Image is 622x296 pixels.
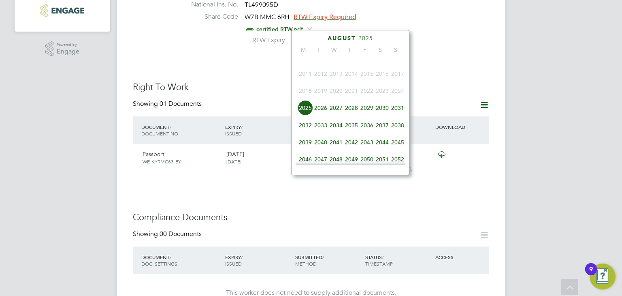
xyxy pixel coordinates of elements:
span: 2039 [298,135,313,150]
span: 2044 [375,135,390,150]
span: / [241,254,243,260]
span: METHOD [295,260,317,267]
span: RTW Expiry Required [294,13,356,21]
span: 2020 [328,83,344,99]
a: Powered byEngage [45,41,80,57]
span: 2023 [375,83,390,99]
span: 2015 [359,66,375,82]
span: 2049 [344,152,359,167]
span: 00 Documents [160,230,202,238]
span: DOC. SETTINGS [141,260,177,267]
span: 2016 [375,66,390,82]
span: 2041 [328,135,344,150]
span: [DATE] [226,158,241,165]
span: / [382,254,383,260]
span: 2021 [344,83,359,99]
span: 2014 [344,66,359,82]
span: Powered by [57,41,79,48]
span: ISSUED [225,130,242,137]
span: 2032 [298,118,313,133]
span: / [170,124,171,130]
span: 2043 [359,135,375,150]
span: 2022 [359,83,375,99]
span: 2011 [298,66,313,82]
span: 2018 [298,83,313,99]
span: DOCUMENT NO. [141,130,179,137]
span: August [328,35,356,42]
div: EXPIRY [223,120,293,141]
span: T [342,46,357,54]
span: 2027 [328,100,344,116]
span: 2026 [313,100,328,116]
label: Share Code [181,13,238,21]
div: Showing [133,230,203,238]
span: W [326,46,342,54]
div: ACCESS [433,250,489,264]
label: National Ins. No. [181,0,238,9]
span: S [388,46,403,54]
span: W7B MMC 6RH [245,13,290,21]
span: 2019 [313,83,328,99]
span: / [322,254,324,260]
span: 2025 [358,35,373,42]
div: [DATE] [223,147,293,168]
span: ISSUED [225,260,242,267]
span: / [241,124,243,130]
span: 2034 [328,118,344,133]
span: 2052 [390,152,405,167]
span: 2047 [313,152,328,167]
span: 2050 [359,152,375,167]
span: S [373,46,388,54]
span: 2038 [390,118,405,133]
div: SUBMITTED [293,250,363,271]
span: TL499095D [245,1,278,9]
span: WE-KYRMC63-EY [143,158,181,165]
span: 2012 [313,66,328,82]
span: 2051 [375,152,390,167]
span: 2045 [390,135,405,150]
span: 2037 [375,118,390,133]
div: DOCUMENT [139,250,223,271]
label: RTW Expiry [245,36,285,45]
span: / [170,254,171,260]
a: certified RTW.pdf [256,26,303,33]
span: M [296,46,311,54]
span: F [357,46,373,54]
span: 2028 [344,100,359,116]
button: Open Resource Center, 9 new notifications [590,264,616,290]
span: T [311,46,326,54]
span: 2031 [390,100,405,116]
span: Engage [57,48,79,55]
div: DOCUMENT [139,120,223,141]
span: 2025 [298,100,313,116]
h3: Right To Work [133,82,489,93]
span: 2029 [359,100,375,116]
img: acr-ltd-logo-retina.png [40,4,84,17]
span: 2046 [298,152,313,167]
span: 2036 [359,118,375,133]
span: TIMESTAMP [365,260,393,267]
div: DOWNLOAD [433,120,489,134]
span: 01 Documents [160,100,202,108]
span: 2017 [390,66,405,82]
span: 2035 [344,118,359,133]
span: 2013 [328,66,344,82]
div: STATUS [363,250,433,271]
span: 2048 [328,152,344,167]
div: 9 [589,269,593,280]
span: 2030 [375,100,390,116]
span: 2040 [313,135,328,150]
span: 2042 [344,135,359,150]
h3: Compliance Documents [133,212,489,223]
a: Go to home page [24,4,100,17]
div: Showing [133,100,203,108]
span: 2024 [390,83,405,99]
div: EXPIRY [223,250,293,271]
div: Passport [139,147,223,168]
span: 2033 [313,118,328,133]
